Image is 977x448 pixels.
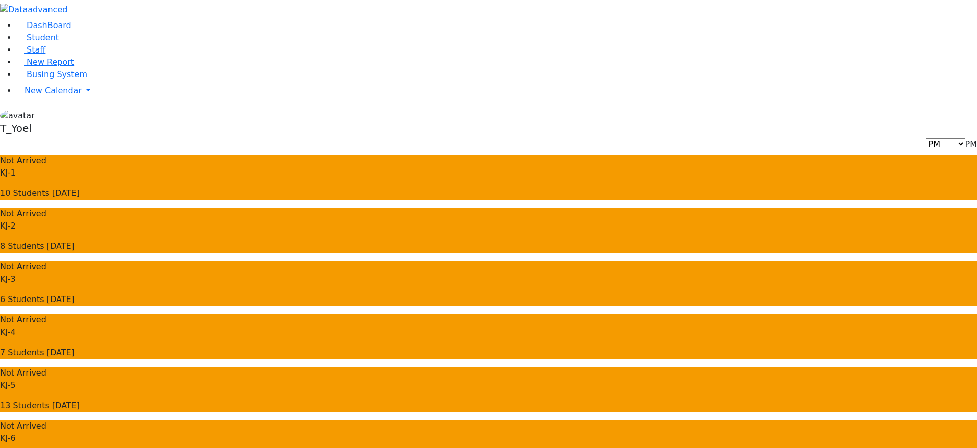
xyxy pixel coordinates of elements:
a: Busing System [16,69,87,79]
a: New Report [16,57,74,67]
span: Student [27,33,59,42]
a: DashBoard [16,20,71,30]
span: Staff [27,45,45,55]
span: Busing System [27,69,87,79]
span: PM [965,139,977,149]
span: New Calendar [25,86,82,95]
span: New Report [27,57,74,67]
a: New Calendar [16,81,977,101]
a: Student [16,33,59,42]
a: Staff [16,45,45,55]
span: DashBoard [27,20,71,30]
